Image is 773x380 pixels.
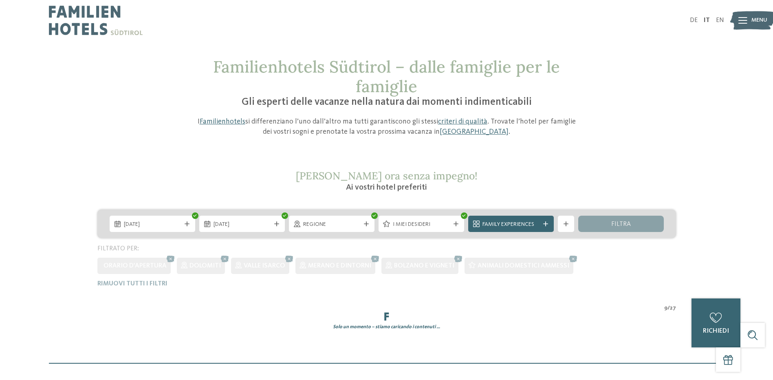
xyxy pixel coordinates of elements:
[242,97,532,107] span: Gli esperti delle vacanze nella natura dai momenti indimenticabili
[440,128,509,135] a: [GEOGRAPHIC_DATA]
[303,221,360,229] span: Regione
[690,17,698,24] a: DE
[213,56,560,97] span: Familienhotels Südtirol – dalle famiglie per le famiglie
[667,304,670,312] span: /
[200,118,245,125] a: Familienhotels
[716,17,724,24] a: EN
[670,304,676,312] span: 27
[751,16,767,24] span: Menu
[482,221,540,229] span: Family Experiences
[124,221,181,229] span: [DATE]
[346,183,427,192] span: Ai vostri hotel preferiti
[91,324,682,331] div: Solo un momento – stiamo caricando i contenuti …
[214,221,271,229] span: [DATE]
[438,118,487,125] a: criteri di qualità
[193,117,580,137] p: I si differenziano l’uno dall’altro ma tutti garantiscono gli stessi . Trovate l’hotel per famigl...
[393,221,450,229] span: I miei desideri
[704,17,710,24] a: IT
[692,298,740,347] a: richiedi
[703,328,729,334] span: richiedi
[664,304,667,312] span: 9
[296,169,478,182] span: [PERSON_NAME] ora senza impegno!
